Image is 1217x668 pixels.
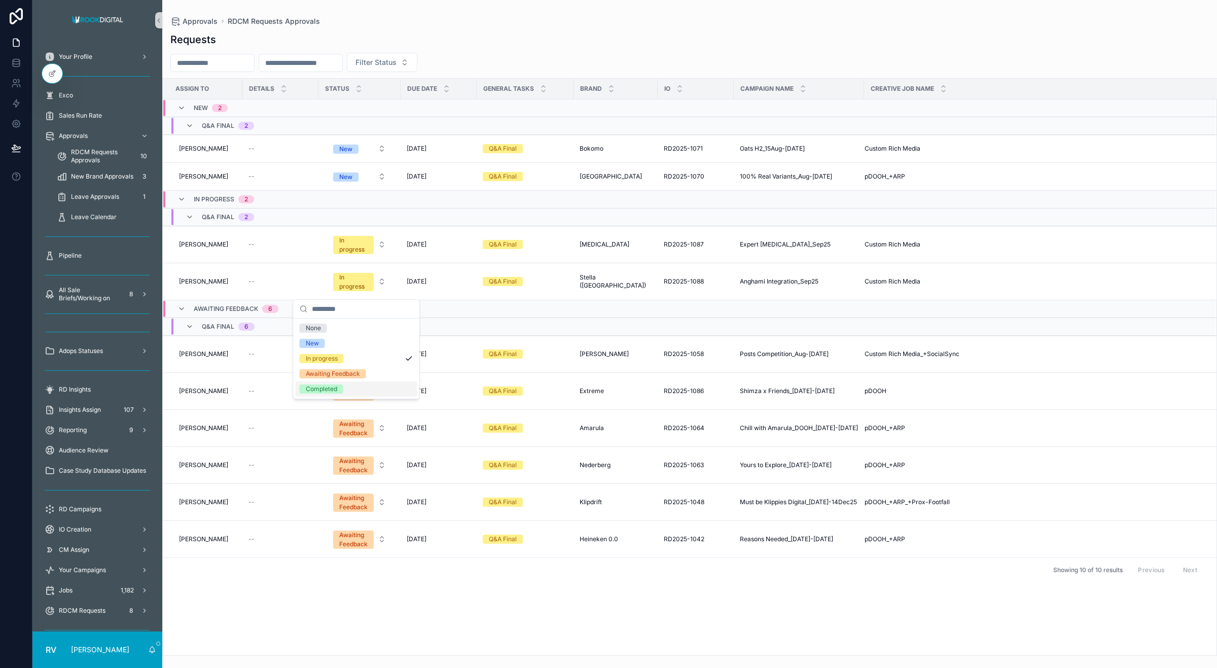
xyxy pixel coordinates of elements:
a: -- [248,277,312,286]
span: pDOOH_+ARP [865,172,905,181]
a: Chill with Amarula_DOOH_[DATE]-[DATE] [740,424,858,432]
a: Q&A Final [483,424,567,433]
span: RDCM Requests [59,607,105,615]
span: Anghami Integration_Sep25 [740,277,818,286]
span: In progress [194,195,234,203]
span: -- [248,424,255,432]
a: Amarula [580,424,652,432]
a: [DATE] [407,172,471,181]
a: RD2025-1063 [664,461,728,469]
span: RDCM Requests Approvals [71,148,133,164]
span: Awaiting Feedback [194,305,258,313]
span: [DATE] [407,277,426,286]
button: Select Button [325,414,394,442]
span: [PERSON_NAME] [179,387,228,395]
a: Adops Statuses [39,342,156,360]
span: Approvals [59,132,88,140]
a: Q&A Final [483,144,567,153]
span: Showing 10 of 10 results [1053,566,1123,574]
span: Q&A Final [202,122,234,130]
span: -- [248,277,255,286]
a: Q&A Final [483,277,567,286]
div: 2 [218,104,222,112]
span: RD2025-1042 [664,535,704,543]
a: -- [248,172,312,181]
a: RDCM Requests Approvals10 [51,147,156,165]
a: -- [248,498,312,506]
a: Select Button [325,139,395,158]
span: Case Study Database Updates [59,467,146,475]
a: [DATE] [407,240,471,249]
a: [PERSON_NAME] [175,494,236,510]
a: Custom Rich Media [865,277,1203,286]
span: RD2025-1064 [664,424,704,432]
div: 1 [138,191,150,203]
a: Anghami Integration_Sep25 [740,277,858,286]
div: 10 [137,150,150,162]
span: Posts Competition_Aug-[DATE] [740,350,829,358]
a: [PERSON_NAME] [175,236,236,253]
a: [DATE] [407,461,471,469]
a: RD2025-1048 [664,498,728,506]
span: All Sale Briefs/Working on [59,286,121,302]
span: [DATE] [407,172,426,181]
div: 9 [125,424,137,436]
span: [DATE] [407,240,426,249]
a: [PERSON_NAME] [175,346,236,362]
a: CM Assign [39,541,156,559]
span: [PERSON_NAME] [179,461,228,469]
a: Select Button [325,167,395,186]
span: Creative Job Name [871,85,934,93]
a: Stella ([GEOGRAPHIC_DATA]) [580,273,652,290]
span: CM Assign [59,546,89,554]
div: Awaiting Feedback [339,456,368,475]
span: pDOOH [865,387,886,395]
span: Custom Rich Media [865,277,920,286]
span: -- [248,498,255,506]
span: Q&A Final [202,213,234,221]
a: [PERSON_NAME] [175,420,236,436]
a: Q&A Final [483,461,567,470]
span: Klipdrift [580,498,602,506]
span: -- [248,387,255,395]
span: Amarula [580,424,604,432]
a: [PERSON_NAME] [175,457,236,473]
a: pDOOH [865,387,1203,395]
span: [PERSON_NAME] [179,277,228,286]
a: RDCM Requests8 [39,602,156,620]
button: Select Button [325,139,394,158]
a: RD Campaigns [39,500,156,518]
span: Brand [580,85,602,93]
span: Reasons Needed_[DATE]-[DATE] [740,535,833,543]
div: 8 [125,605,137,617]
div: Completed [306,384,337,394]
a: [PERSON_NAME] [175,140,236,157]
h1: Requests [170,32,216,47]
a: Reporting9 [39,421,156,439]
a: Klipdrift [580,498,652,506]
div: Awaiting Feedback [339,419,368,438]
span: pDOOH_+ARP [865,535,905,543]
span: -- [248,350,255,358]
div: Q&A Final [489,424,517,433]
div: 2 [244,195,248,203]
span: RD2025-1088 [664,277,704,286]
span: General Tasks [483,85,534,93]
span: Due Date [407,85,437,93]
a: [GEOGRAPHIC_DATA] [580,172,652,181]
span: [DATE] [407,498,426,506]
a: [DATE] [407,535,471,543]
a: Custom Rich Media [865,145,1203,153]
a: pDOOH_+ARP [865,424,1203,432]
div: 6 [244,323,248,331]
button: Select Button [325,231,394,258]
a: Approvals [39,127,156,145]
div: 1,182 [118,584,137,596]
a: -- [248,424,312,432]
span: RV [46,644,56,656]
a: Q&A Final [483,498,567,507]
a: [DATE] [407,350,471,358]
a: [DATE] [407,498,471,506]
